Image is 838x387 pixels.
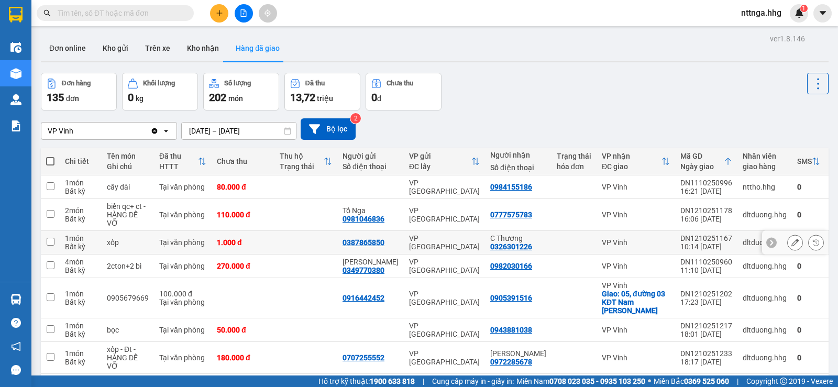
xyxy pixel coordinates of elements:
div: Đơn hàng [62,80,91,87]
div: Bất kỳ [65,266,96,274]
div: Mã GD [680,152,724,160]
div: 80.000 đ [217,183,269,191]
div: Giao: 05, đường 03 KĐT Nam Lê Lợi [602,290,670,315]
div: VP [GEOGRAPHIC_DATA] [409,234,480,251]
div: Thu hộ [280,152,324,160]
span: 135 [47,91,64,104]
div: Trạng thái [280,162,324,171]
span: Miền Bắc [654,375,729,387]
img: warehouse-icon [10,68,21,79]
div: Tên món [107,152,149,160]
div: 11:10 [DATE] [680,266,732,274]
div: Tại văn phòng [159,298,206,306]
span: file-add [240,9,247,17]
div: Chưa thu [387,80,413,87]
span: đơn [66,94,79,103]
button: Đơn online [41,36,94,61]
div: VP [GEOGRAPHIC_DATA] [409,290,480,306]
div: VP Vinh [48,126,73,136]
div: VP Vinh [602,281,670,290]
div: 50.000 đ [217,326,269,334]
div: VP [GEOGRAPHIC_DATA] [409,258,480,274]
div: nttho.hhg [743,183,787,191]
div: Văn Cao [490,349,546,358]
sup: 2 [350,113,361,124]
span: Miền Nam [516,375,645,387]
div: ĐC giao [602,162,661,171]
div: dltduong.hhg [743,262,787,270]
div: Thanh Trí [343,258,399,266]
span: 13,72 [290,91,315,104]
div: 0 [797,326,820,334]
div: Bất kỳ [65,330,96,338]
span: question-circle [11,318,21,328]
div: 0326301226 [490,242,532,251]
button: file-add [235,4,253,23]
div: VP [GEOGRAPHIC_DATA] [409,206,480,223]
div: VP Vinh [602,183,670,191]
div: Sửa đơn hàng [787,235,803,250]
div: Tại văn phòng [159,326,206,334]
div: 0905679669 [107,294,149,302]
button: Đơn hàng135đơn [41,73,117,110]
div: 2cton+2 bì [107,262,149,270]
div: bọc [107,326,149,334]
span: message [11,365,21,375]
span: caret-down [818,8,828,18]
div: 10:14 [DATE] [680,242,732,251]
div: dltduong.hhg [743,353,787,362]
div: ĐC lấy [409,162,471,171]
div: VP [GEOGRAPHIC_DATA] [409,179,480,195]
div: DN1110250996 [680,179,732,187]
div: 100.000 đ [159,290,206,298]
div: 0 [797,353,820,362]
button: plus [210,4,228,23]
div: biển qc+ ct -HÀNG DỄ VỠ [107,202,149,227]
th: Toggle SortBy [792,148,825,175]
div: Khối lượng [143,80,175,87]
div: Đã thu [305,80,325,87]
div: Người gửi [343,152,399,160]
div: xốp - Đt -HÀNG DỄ VỠ [107,345,149,370]
div: 1 món [65,234,96,242]
svg: open [162,127,170,135]
img: warehouse-icon [10,294,21,305]
div: Ghi chú [107,162,149,171]
div: 270.000 đ [217,262,269,270]
button: Kho nhận [179,36,227,61]
strong: 1900 633 818 [370,377,415,385]
th: Toggle SortBy [597,148,675,175]
div: 0905391516 [490,294,532,302]
div: hóa đơn [557,162,591,171]
img: warehouse-icon [10,94,21,105]
span: kg [136,94,144,103]
div: Số điện thoại [343,162,399,171]
span: | [737,375,738,387]
div: DN1210251202 [680,290,732,298]
div: VP nhận [602,152,661,160]
span: | [423,375,424,387]
button: Hàng đã giao [227,36,288,61]
div: Tại văn phòng [159,211,206,219]
div: 180.000 đ [217,353,269,362]
div: Số điện thoại [490,163,546,172]
div: Tại văn phòng [159,183,206,191]
span: ⚪️ [648,379,651,383]
button: Khối lượng0kg [122,73,198,110]
div: VP Vinh [602,326,670,334]
div: 0387865850 [343,238,384,247]
div: cây dài [107,183,149,191]
strong: 0708 023 035 - 0935 103 250 [549,377,645,385]
div: Bất kỳ [65,215,96,223]
span: plus [216,9,223,17]
div: 1 món [65,349,96,358]
div: 0916442452 [343,294,384,302]
div: dltduong.hhg [743,238,787,247]
span: triệu [317,94,333,103]
div: 1.000 đ [217,238,269,247]
div: 1 món [65,322,96,330]
img: warehouse-icon [10,42,21,53]
input: Tìm tên, số ĐT hoặc mã đơn [58,7,181,19]
div: Bất kỳ [65,298,96,306]
div: Tại văn phòng [159,353,206,362]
